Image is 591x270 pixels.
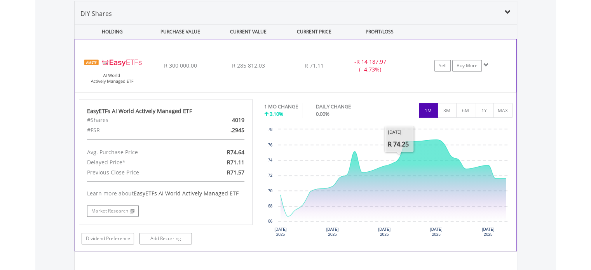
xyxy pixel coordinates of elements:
[430,227,443,237] text: [DATE] 2025
[87,205,139,217] a: Market Research
[264,125,513,242] div: Chart. Highcharts interactive chart.
[283,24,345,39] div: CURRENT PRICE
[305,62,324,69] span: R 71.11
[194,115,250,125] div: 4019
[268,204,273,208] text: 68
[341,58,399,73] div: - (- 4.73%)
[81,125,194,135] div: #FSR
[316,103,378,110] div: DAILY CHANGE
[356,58,386,65] span: R 14 187.97
[134,190,239,197] span: EasyETFs AI World Actively Managed ETF
[493,103,513,118] button: MAX
[270,110,283,117] span: 3.10%
[274,227,287,237] text: [DATE] 2025
[316,110,329,117] span: 0.00%
[268,173,273,178] text: 72
[215,24,282,39] div: CURRENT VALUE
[264,103,298,110] div: 1 MO CHANGE
[79,49,146,90] img: TFSA.EASYAI.png
[81,115,194,125] div: #Shares
[87,107,245,115] div: EasyETFs AI World Actively Managed ETF
[268,189,273,193] text: 70
[82,233,134,244] a: Dividend Preference
[194,125,250,135] div: .2945
[268,219,273,223] text: 66
[326,227,339,237] text: [DATE] 2025
[264,125,512,242] svg: Interactive chart
[232,62,265,69] span: R 285 812.03
[227,159,244,166] span: R71.11
[227,148,244,156] span: R74.64
[147,24,214,39] div: PURCHASE VALUE
[80,9,112,18] span: DIY Shares
[347,24,413,39] div: PROFIT/LOSS
[81,167,194,178] div: Previous Close Price
[75,24,146,39] div: HOLDING
[87,190,245,197] div: Learn more about
[452,60,482,71] a: Buy More
[419,103,438,118] button: 1M
[456,103,475,118] button: 6M
[164,62,197,69] span: R 300 000.00
[268,127,273,132] text: 78
[482,227,495,237] text: [DATE] 2025
[378,227,391,237] text: [DATE] 2025
[268,158,273,162] text: 74
[475,103,494,118] button: 1Y
[81,157,194,167] div: Delayed Price*
[139,233,192,244] a: Add Recurring
[268,143,273,147] text: 76
[227,169,244,176] span: R71.57
[434,60,451,71] a: Sell
[81,147,194,157] div: Avg. Purchase Price
[438,103,457,118] button: 3M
